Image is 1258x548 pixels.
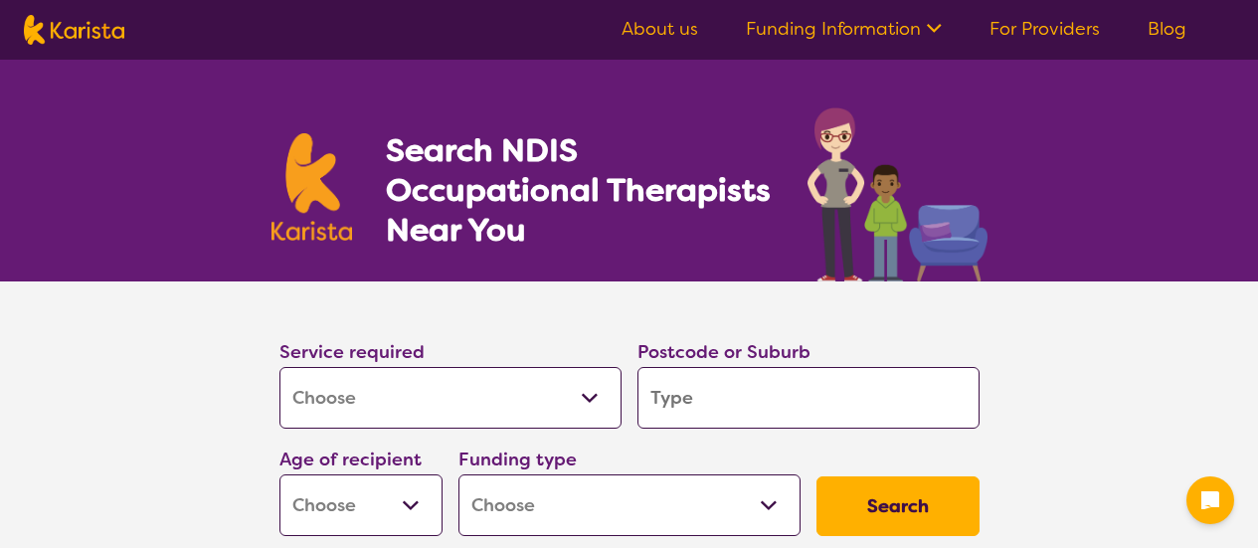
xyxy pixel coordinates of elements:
[386,130,773,250] h1: Search NDIS Occupational Therapists Near You
[622,17,698,41] a: About us
[279,448,422,471] label: Age of recipient
[1148,17,1186,41] a: Blog
[989,17,1100,41] a: For Providers
[271,133,353,241] img: Karista logo
[637,340,810,364] label: Postcode or Suburb
[24,15,124,45] img: Karista logo
[816,476,980,536] button: Search
[808,107,988,281] img: occupational-therapy
[279,340,425,364] label: Service required
[746,17,942,41] a: Funding Information
[637,367,980,429] input: Type
[458,448,577,471] label: Funding type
